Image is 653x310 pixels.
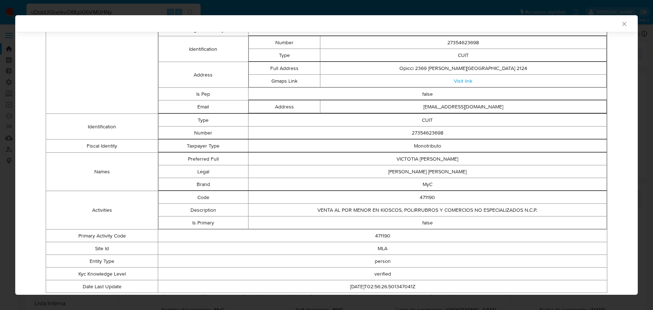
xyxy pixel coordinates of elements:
[46,255,158,268] td: Entity Type
[159,178,248,191] td: Brand
[46,191,158,230] td: Activities
[621,20,627,27] button: Cerrar ventana
[158,230,607,242] td: 471190
[159,165,248,178] td: Legal
[320,100,606,113] td: [EMAIL_ADDRESS][DOMAIN_NAME]
[46,114,158,140] td: Identification
[249,49,320,62] td: Type
[249,100,320,113] td: Address
[159,36,248,62] td: Identification
[249,62,320,75] td: Full Address
[248,153,607,165] td: VICTOTIA [PERSON_NAME]
[159,140,248,152] td: Taxpayer Type
[46,280,158,293] td: Date Last Update
[158,255,607,268] td: person
[159,114,248,127] td: Type
[159,191,248,204] td: Code
[320,36,606,49] td: 27354623698
[158,268,607,280] td: verified
[320,49,606,62] td: CUIT
[46,268,158,280] td: Kyc Knowledge Level
[159,216,248,229] td: Is Primary
[159,127,248,139] td: Number
[249,75,320,87] td: Gmaps Link
[158,242,607,255] td: MLA
[248,191,607,204] td: 471190
[46,140,158,153] td: Fiscal Identity
[248,114,607,127] td: CUIT
[248,204,607,216] td: VENTA AL POR MENOR EN KIOSCOS, POLIRRUBROS Y COMERCIOS NO ESPECIALIZADOS N.C.P.
[159,153,248,165] td: Preferred Full
[46,242,158,255] td: Site Id
[320,62,606,75] td: Opicci 2369 [PERSON_NAME][GEOGRAPHIC_DATA] 2124
[248,178,607,191] td: MyC
[248,165,607,178] td: [PERSON_NAME] [PERSON_NAME]
[248,88,607,100] td: false
[159,204,248,216] td: Description
[248,140,607,152] td: Monotributo
[158,280,607,293] td: [DATE]T02:56:26.501347041Z
[248,216,607,229] td: false
[454,77,472,84] a: Visit link
[46,153,158,191] td: Names
[249,36,320,49] td: Number
[159,100,248,113] td: Email
[46,230,158,242] td: Primary Activity Code
[159,88,248,100] td: Is Pep
[159,62,248,88] td: Address
[248,127,607,139] td: 27354623698
[15,15,638,295] div: closure-recommendation-modal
